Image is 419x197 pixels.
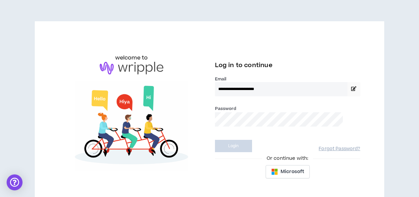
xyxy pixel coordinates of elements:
label: Password [215,106,236,112]
span: Microsoft [281,168,304,175]
img: Welcome to Wripple [59,81,204,171]
span: Log in to continue [215,61,273,69]
h6: welcome to [115,54,148,62]
div: Open Intercom Messenger [7,174,23,190]
button: Microsoft [266,165,310,178]
label: Email [215,76,360,82]
button: Login [215,140,252,152]
a: Forgot Password? [319,146,360,152]
span: Or continue with: [262,155,313,162]
img: logo-brand.png [100,62,163,74]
